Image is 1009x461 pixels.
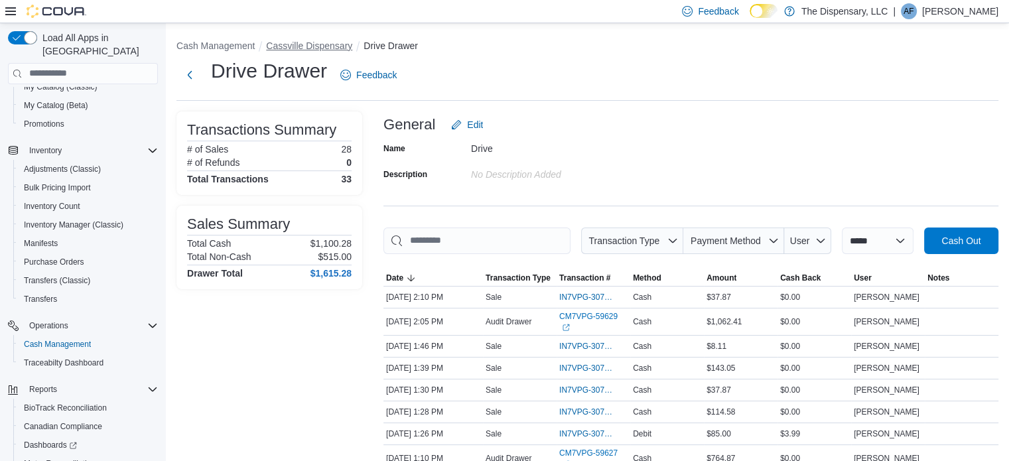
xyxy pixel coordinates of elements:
[706,363,735,373] span: $143.05
[784,228,831,254] button: User
[471,138,649,154] div: Drive
[19,217,158,233] span: Inventory Manager (Classic)
[383,426,483,442] div: [DATE] 1:26 PM
[24,182,91,193] span: Bulk Pricing Import
[24,82,98,92] span: My Catalog (Classic)
[24,403,107,413] span: BioTrack Reconciliation
[854,363,919,373] span: [PERSON_NAME]
[19,235,158,251] span: Manifests
[559,404,628,420] button: IN7VPG-307547
[562,324,570,332] svg: External link
[383,117,435,133] h3: General
[187,268,243,279] h4: Drawer Total
[19,419,158,434] span: Canadian Compliance
[777,382,851,398] div: $0.00
[19,254,90,270] a: Purchase Orders
[19,437,82,453] a: Dashboards
[486,363,502,373] p: Sale
[19,400,158,416] span: BioTrack Reconciliation
[801,3,888,19] p: The Dispensary, LLC
[176,40,255,51] button: Cash Management
[706,341,726,352] span: $8.11
[691,235,761,246] span: Payment Method
[383,143,405,154] label: Name
[559,407,614,417] span: IN7VPG-307547
[383,169,427,180] label: Description
[854,292,919,302] span: [PERSON_NAME]
[941,234,980,247] span: Cash Out
[704,270,777,286] button: Amount
[901,3,917,19] div: Adele Foltz
[24,143,158,159] span: Inventory
[13,253,163,271] button: Purchase Orders
[588,235,659,246] span: Transaction Type
[13,436,163,454] a: Dashboards
[187,174,269,184] h4: Total Transactions
[777,404,851,420] div: $0.00
[777,426,851,442] div: $3.99
[19,273,158,289] span: Transfers (Classic)
[777,289,851,305] div: $0.00
[19,116,70,132] a: Promotions
[19,116,158,132] span: Promotions
[19,336,96,352] a: Cash Management
[446,111,488,138] button: Edit
[19,79,103,95] a: My Catalog (Classic)
[318,251,352,262] p: $515.00
[187,157,239,168] h6: # of Refunds
[486,292,502,302] p: Sale
[364,40,418,51] button: Drive Drawer
[356,68,397,82] span: Feedback
[24,381,158,397] span: Reports
[467,118,483,131] span: Edit
[750,18,750,19] span: Dark Mode
[559,311,628,332] a: CM7VPG-59629External link
[559,363,614,373] span: IN7VPG-307555
[187,238,231,249] h6: Total Cash
[19,437,158,453] span: Dashboards
[633,363,651,373] span: Cash
[633,292,651,302] span: Cash
[13,178,163,197] button: Bulk Pricing Import
[383,404,483,420] div: [DATE] 1:28 PM
[24,275,90,286] span: Transfers (Classic)
[24,220,123,230] span: Inventory Manager (Classic)
[19,161,158,177] span: Adjustments (Classic)
[633,341,651,352] span: Cash
[706,407,735,417] span: $114.58
[19,291,158,307] span: Transfers
[13,354,163,372] button: Traceabilty Dashboard
[486,316,531,327] p: Audit Drawer
[19,336,158,352] span: Cash Management
[559,341,614,352] span: IN7VPG-307558
[486,428,502,439] p: Sale
[706,316,742,327] span: $1,062.41
[559,360,628,376] button: IN7VPG-307555
[581,228,683,254] button: Transaction Type
[904,3,913,19] span: AF
[24,257,84,267] span: Purchase Orders
[19,79,158,95] span: My Catalog (Classic)
[706,292,731,302] span: $37.87
[383,314,483,330] div: [DATE] 2:05 PM
[335,62,402,88] a: Feedback
[854,385,919,395] span: [PERSON_NAME]
[383,289,483,305] div: [DATE] 2:10 PM
[19,198,158,214] span: Inventory Count
[13,335,163,354] button: Cash Management
[633,273,661,283] span: Method
[471,164,649,180] div: No Description added
[633,428,651,439] span: Debit
[698,5,738,18] span: Feedback
[559,426,628,442] button: IN7VPG-307543
[187,122,336,138] h3: Transactions Summary
[187,216,290,232] h3: Sales Summary
[854,341,919,352] span: [PERSON_NAME]
[559,292,614,302] span: IN7VPG-307566
[777,314,851,330] div: $0.00
[3,141,163,160] button: Inventory
[187,251,251,262] h6: Total Non-Cash
[24,381,62,397] button: Reports
[266,40,352,51] button: Cassville Dispensary
[19,180,96,196] a: Bulk Pricing Import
